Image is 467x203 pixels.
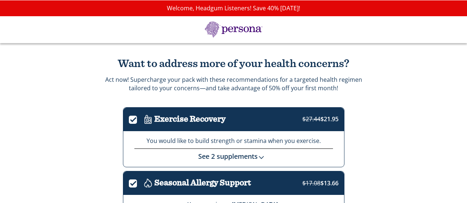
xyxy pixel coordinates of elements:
img: Icon [142,113,154,126]
h2: Want to address more of your health concerns? [104,58,363,70]
a: See 2 supplements [198,152,269,161]
label: . [129,114,142,123]
strike: $17.08 [302,179,320,187]
p: Act now! Supercharge your pack with these recommendations for a targeted health regimen tailored ... [105,76,362,92]
img: Icon [142,177,154,189]
strike: $27.44 [302,115,320,123]
span: $21.95 [302,115,339,123]
span: $13.66 [302,179,339,187]
h3: Seasonal Allergy Support [154,178,251,188]
img: down-chevron.svg [258,154,265,161]
label: . [129,178,142,186]
img: Persona Logo [197,22,271,38]
p: You would like to build strength or stamina when you exercise. [134,137,333,145]
h3: Exercise Recovery [154,115,226,124]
